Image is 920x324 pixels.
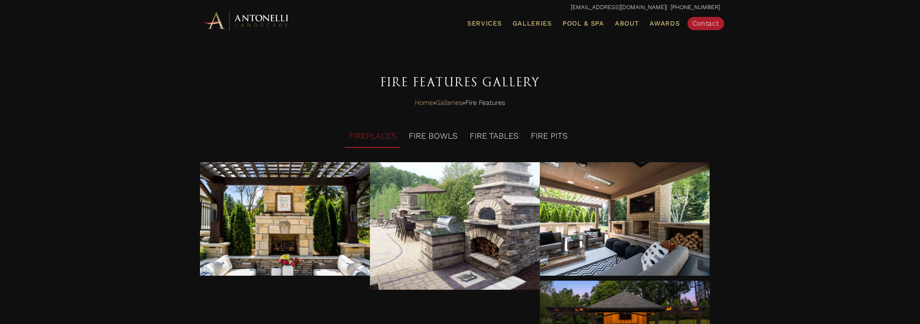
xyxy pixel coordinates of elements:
[405,125,461,148] li: FIRE BOWLS
[692,19,719,27] span: Contact
[465,97,505,109] span: Fire Features
[415,97,433,109] a: Home
[467,20,502,27] span: Services
[200,2,720,13] p: | [PHONE_NUMBER]
[559,18,607,29] a: Pool & Spa
[436,97,462,109] a: Galleries
[200,73,720,92] h2: Fire Features Gallery
[466,125,522,148] li: FIRE TABLES
[687,17,724,30] a: Contact
[464,18,505,29] a: Services
[646,18,683,29] a: Awards
[615,20,639,27] span: About
[562,19,604,27] span: Pool & Spa
[612,18,642,29] a: About
[200,97,720,109] nav: Breadcrumbs
[200,9,291,32] img: Antonelli Horizontal Logo
[345,125,400,148] li: FIREPLACES
[571,4,666,10] a: [EMAIL_ADDRESS][DOMAIN_NAME]
[509,18,555,29] a: Galleries
[527,125,572,148] li: FIRE PITS
[649,19,680,27] span: Awards
[415,97,505,109] span: » »
[513,19,552,27] span: Galleries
